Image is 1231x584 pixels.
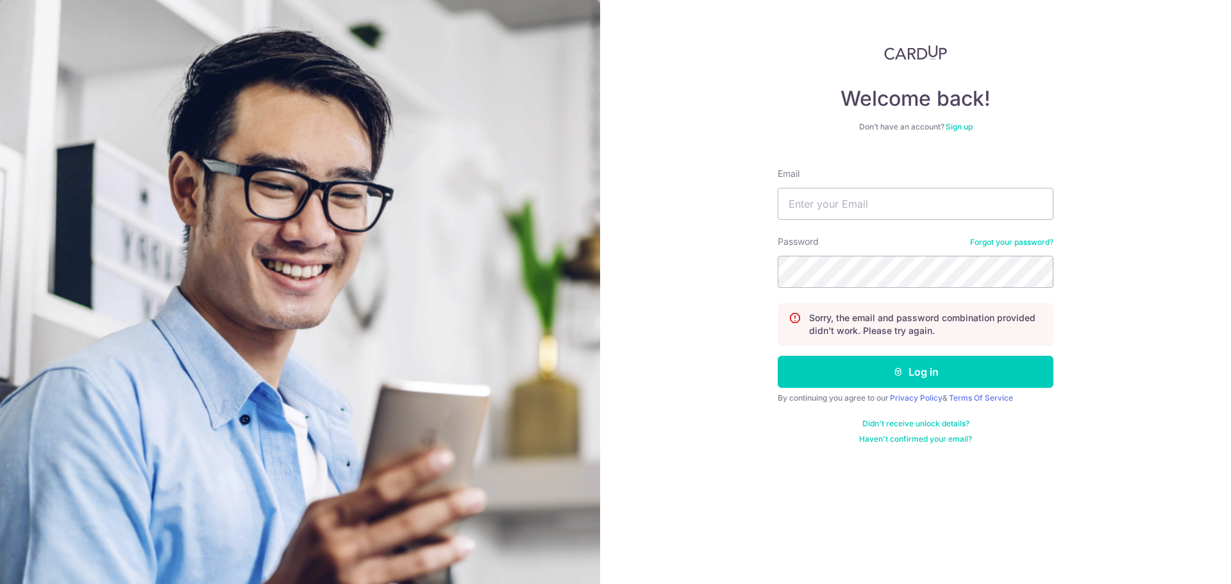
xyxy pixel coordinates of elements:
a: Didn't receive unlock details? [862,419,969,429]
p: Sorry, the email and password combination provided didn't work. Please try again. [809,312,1043,337]
a: Terms Of Service [949,393,1013,403]
div: By continuing you agree to our & [778,393,1053,403]
button: Log in [778,356,1053,388]
a: Forgot your password? [970,237,1053,247]
a: Sign up [946,122,973,131]
a: Haven't confirmed your email? [859,434,972,444]
img: CardUp Logo [884,45,947,60]
label: Password [778,235,819,248]
a: Privacy Policy [890,393,942,403]
input: Enter your Email [778,188,1053,220]
label: Email [778,167,800,180]
h4: Welcome back! [778,86,1053,112]
div: Don’t have an account? [778,122,1053,132]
